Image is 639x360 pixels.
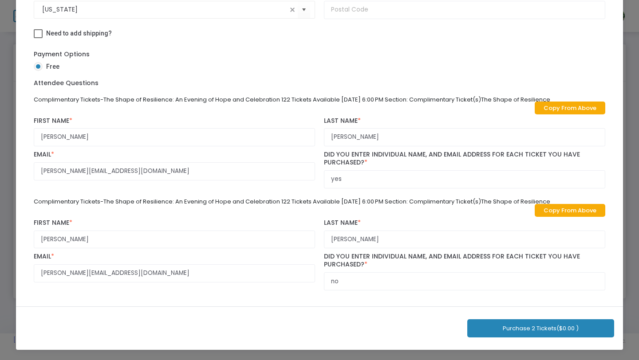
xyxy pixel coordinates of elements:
span: Need to add shipping? [46,30,112,37]
label: Email [34,151,315,159]
input: Last Name [324,231,605,249]
button: Purchase 2 Tickets($0.00 ) [467,319,614,337]
input: Last Name [324,128,605,146]
button: Select [298,0,310,19]
span: Complimentary Tickets-The Shape of Resilience: An Evening of Hope and Celebration 122 Tickets Ava... [34,197,550,206]
a: Copy From Above [535,102,605,114]
label: Email [34,253,315,261]
span: Free [43,62,59,71]
input: Email [34,162,315,180]
input: Email [34,264,315,282]
label: Last Name [324,219,605,227]
input: First Name [34,231,315,249]
label: Did you enter Individual Name, and Email address for each ticket you have purchased? [324,151,605,166]
label: First Name [34,219,315,227]
label: Did you enter Individual Name, and Email address for each ticket you have purchased? [324,253,605,268]
input: Postal Code [324,1,605,19]
input: First Name [34,128,315,146]
span: clear [287,4,298,15]
span: Complimentary Tickets-The Shape of Resilience: An Evening of Hope and Celebration 122 Tickets Ava... [34,95,550,104]
a: Copy From Above [535,204,605,217]
label: Last Name [324,117,605,125]
label: First Name [34,117,315,125]
label: Payment Options [34,50,90,59]
input: Select State [42,5,287,14]
label: Attendee Questions [34,78,99,88]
